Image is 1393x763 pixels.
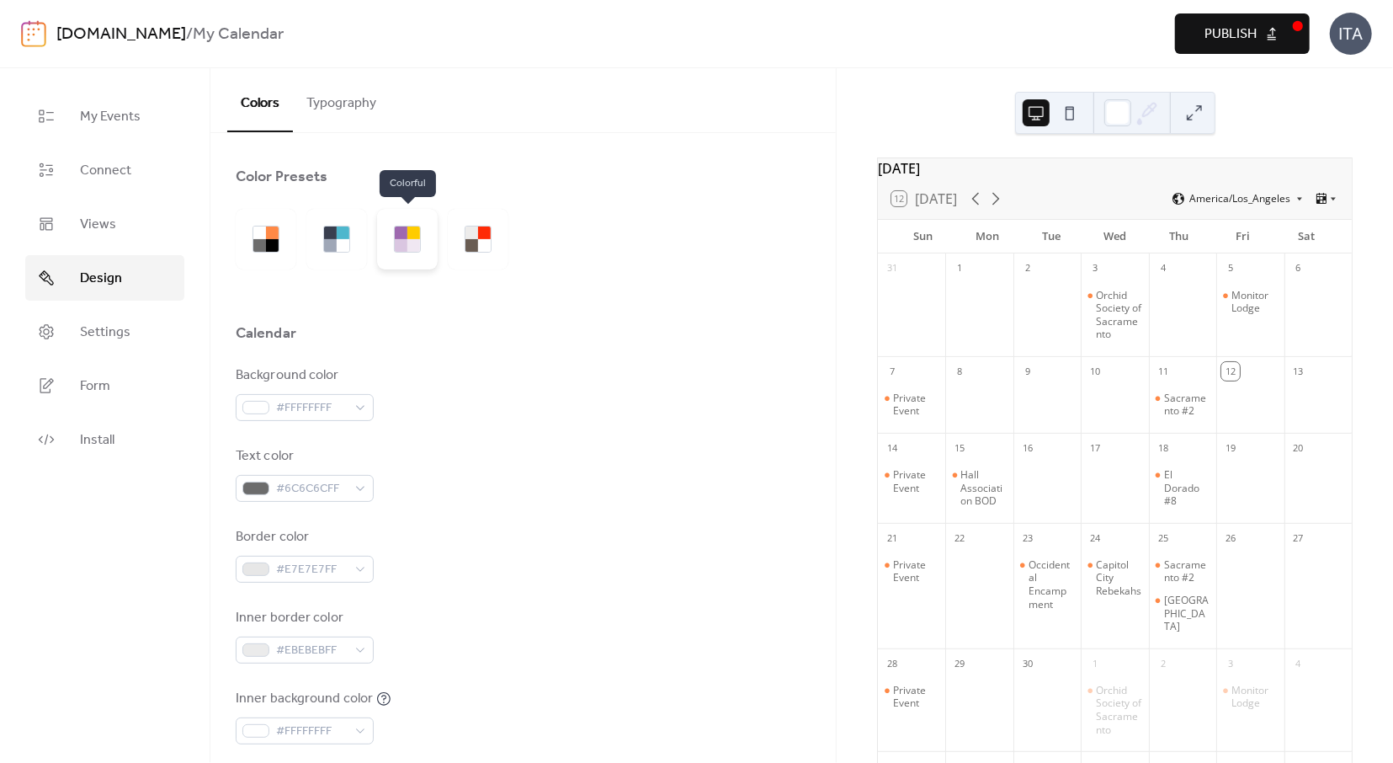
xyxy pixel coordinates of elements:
[1289,529,1308,547] div: 27
[236,446,370,467] div: Text color
[1149,392,1216,418] div: Sacramento #2
[193,19,284,51] b: My Calendar
[878,468,945,494] div: Private Event
[293,68,390,131] button: Typography
[950,439,969,457] div: 15
[1086,654,1104,673] div: 1
[276,479,347,499] span: #6C6C6CFF
[1018,439,1037,457] div: 16
[80,107,141,127] span: My Events
[227,68,293,132] button: Colors
[1081,558,1148,598] div: Capitol City Rebekahs
[276,398,347,419] span: #FFFFFFFF
[883,529,901,547] div: 21
[1164,558,1210,584] div: Sacramento #2
[80,376,110,397] span: Form
[1175,13,1310,54] button: Publish
[236,167,327,187] div: Color Presets
[1149,468,1216,508] div: El Dorado #8
[1289,439,1308,457] div: 20
[80,323,130,343] span: Settings
[1081,289,1148,341] div: Orchid Society of Sacramento
[1330,13,1372,55] div: ITA
[1204,24,1257,45] span: Publish
[1146,220,1210,253] div: Thu
[883,439,901,457] div: 14
[276,722,347,742] span: #FFFFFFFF
[1154,529,1172,547] div: 25
[878,392,945,418] div: Private Event
[80,161,131,181] span: Connect
[1231,289,1277,315] div: Monitor Lodge
[1019,220,1083,253] div: Tue
[878,558,945,584] div: Private Event
[25,309,184,355] a: Settings
[236,323,296,344] div: Calendar
[891,220,955,253] div: Sun
[1086,439,1104,457] div: 17
[1018,529,1037,547] div: 23
[236,527,370,547] div: Border color
[80,269,122,289] span: Design
[236,608,370,628] div: Inner border color
[1029,558,1074,611] div: Occidental Encampment
[893,468,938,494] div: Private Event
[1154,362,1172,381] div: 11
[950,259,969,278] div: 1
[236,365,370,386] div: Background color
[25,255,184,301] a: Design
[945,468,1013,508] div: Hall Association BOD
[25,201,184,247] a: Views
[1221,654,1240,673] div: 3
[883,259,901,278] div: 31
[186,19,193,51] b: /
[276,560,347,580] span: #E7E7E7FF
[1081,684,1148,736] div: Orchid Society of Sacramento
[1216,684,1284,710] div: Monitor Lodge
[236,689,373,709] div: Inner background color
[883,362,901,381] div: 7
[1018,259,1037,278] div: 2
[1018,654,1037,673] div: 30
[1086,259,1104,278] div: 3
[1221,259,1240,278] div: 5
[1216,289,1284,315] div: Monitor Lodge
[1154,439,1172,457] div: 18
[1289,654,1308,673] div: 4
[950,654,969,673] div: 29
[25,93,184,139] a: My Events
[25,147,184,193] a: Connect
[1154,654,1172,673] div: 2
[1154,259,1172,278] div: 4
[883,654,901,673] div: 28
[878,158,1352,179] div: [DATE]
[893,392,938,418] div: Private Event
[1096,558,1141,598] div: Capitol City Rebekahs
[1221,439,1240,457] div: 19
[276,641,347,661] span: #EBEBEBFF
[25,417,184,462] a: Install
[1274,220,1338,253] div: Sat
[380,170,436,197] span: Colorful
[950,362,969,381] div: 8
[1210,220,1274,253] div: Fri
[1289,259,1308,278] div: 6
[1231,684,1277,710] div: Monitor Lodge
[960,468,1006,508] div: Hall Association BOD
[1083,220,1147,253] div: Wed
[1086,362,1104,381] div: 10
[1149,594,1216,633] div: Canton
[80,215,116,235] span: Views
[80,430,114,451] span: Install
[955,220,1019,253] div: Mon
[1221,529,1240,547] div: 26
[893,684,938,710] div: Private Event
[1096,289,1141,341] div: Orchid Society of Sacramento
[1013,558,1081,611] div: Occidental Encampment
[1221,362,1240,381] div: 12
[878,684,945,710] div: Private Event
[56,19,186,51] a: [DOMAIN_NAME]
[1289,362,1308,381] div: 13
[1018,362,1037,381] div: 9
[1086,529,1104,547] div: 24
